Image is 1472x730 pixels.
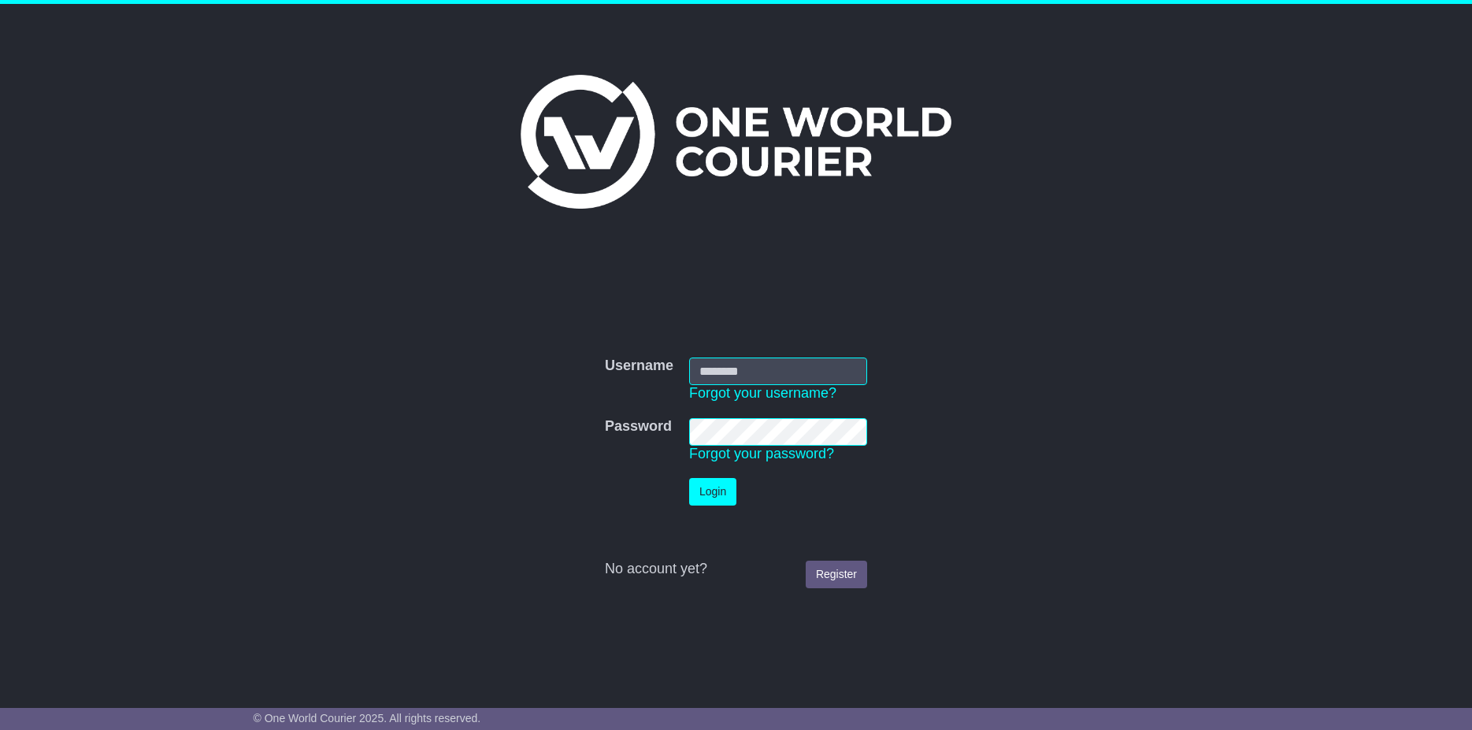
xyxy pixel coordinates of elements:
a: Forgot your password? [689,446,834,461]
a: Register [806,561,867,588]
img: One World [521,75,951,209]
label: Password [605,418,672,435]
span: © One World Courier 2025. All rights reserved. [254,712,481,724]
button: Login [689,478,736,506]
a: Forgot your username? [689,385,836,401]
label: Username [605,358,673,375]
div: No account yet? [605,561,867,578]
